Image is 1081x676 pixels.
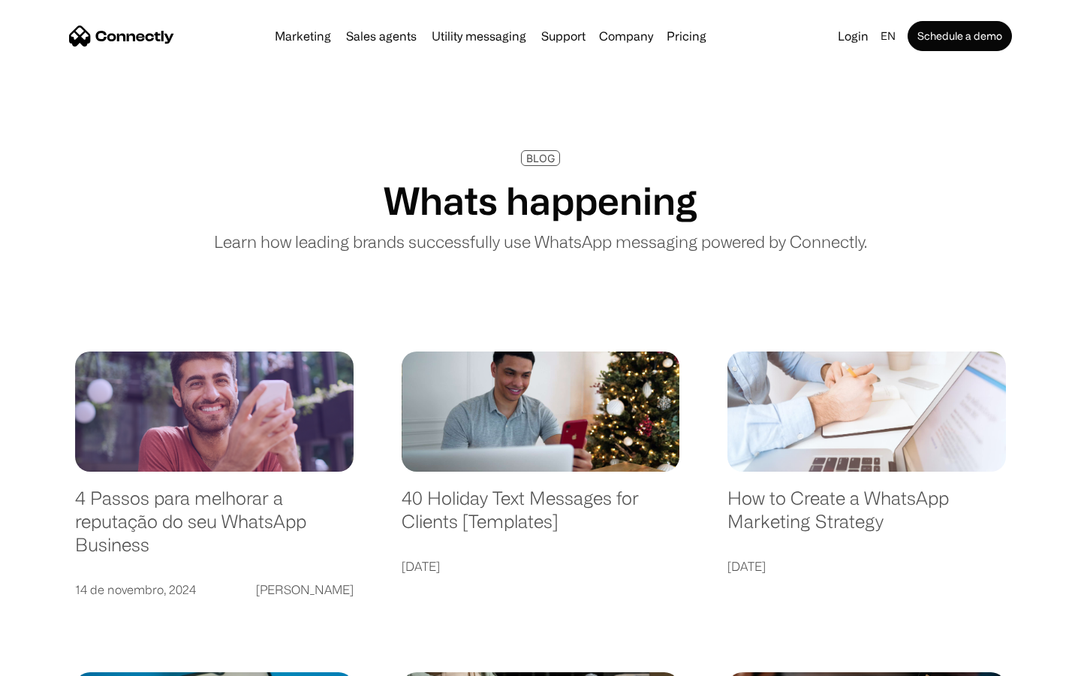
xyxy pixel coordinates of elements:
h1: Whats happening [384,178,697,223]
a: Support [535,30,592,42]
a: Pricing [661,30,712,42]
a: 4 Passos para melhorar a reputação do seu WhatsApp Business [75,487,354,571]
p: Learn how leading brands successfully use WhatsApp messaging powered by Connectly. [214,229,867,254]
a: Login [832,26,875,47]
a: Schedule a demo [908,21,1012,51]
div: [DATE] [402,556,440,577]
a: Sales agents [340,30,423,42]
div: BLOG [526,152,555,164]
a: Marketing [269,30,337,42]
div: [PERSON_NAME] [256,579,354,600]
a: How to Create a WhatsApp Marketing Strategy [727,487,1006,548]
div: en [881,26,896,47]
a: 40 Holiday Text Messages for Clients [Templates] [402,487,680,548]
ul: Language list [30,650,90,671]
div: Company [599,26,653,47]
div: 14 de novembro, 2024 [75,579,196,600]
a: Utility messaging [426,30,532,42]
aside: Language selected: English [15,650,90,671]
div: [DATE] [727,556,766,577]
